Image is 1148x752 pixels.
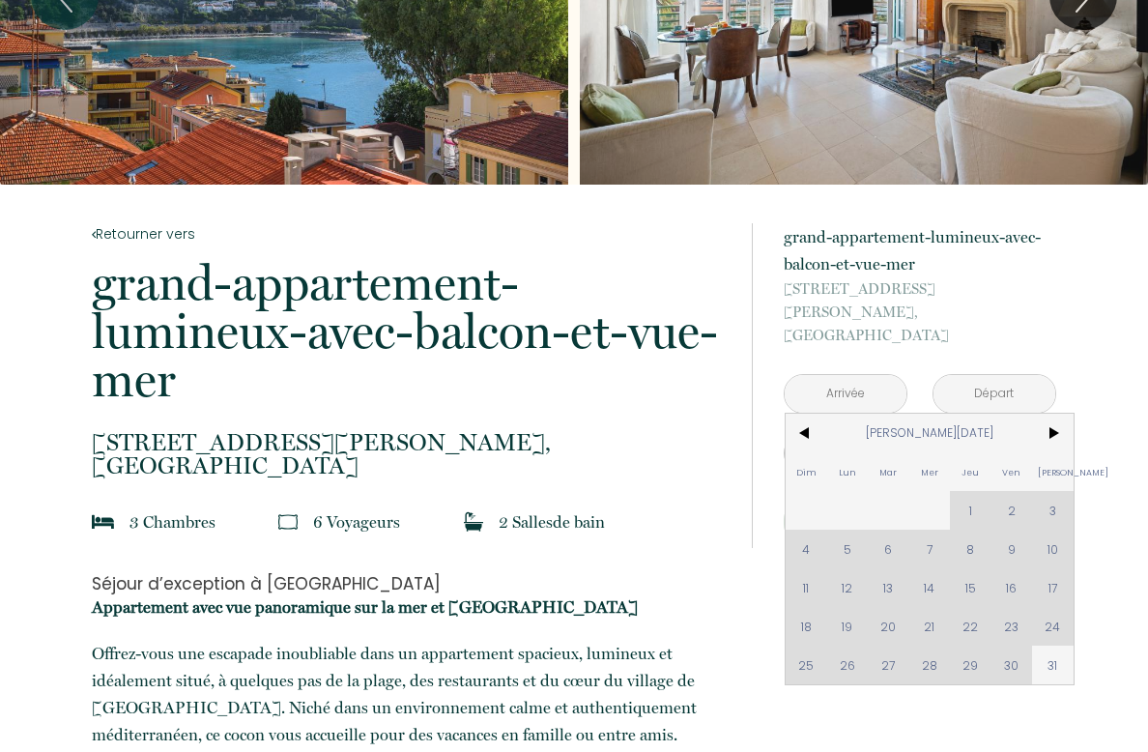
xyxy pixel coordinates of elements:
[950,452,991,491] span: Jeu
[1032,414,1074,452] span: >
[784,496,1056,548] button: Contacter
[991,452,1033,491] span: Ven
[92,574,726,593] h3: Séjour d’exception à [GEOGRAPHIC_DATA]
[92,597,638,617] strong: Appartement avec vue panoramique sur la mer et [GEOGRAPHIC_DATA]
[784,277,1056,347] p: [GEOGRAPHIC_DATA]
[868,452,909,491] span: Mar
[393,512,400,532] span: s
[784,277,1056,324] span: [STREET_ADDRESS][PERSON_NAME],
[908,452,950,491] span: Mer
[313,508,400,535] p: 6 Voyageur
[786,414,827,452] span: <
[546,512,553,532] span: s
[92,431,726,477] p: [GEOGRAPHIC_DATA]
[1032,452,1074,491] span: [PERSON_NAME]
[92,431,726,454] span: [STREET_ADDRESS][PERSON_NAME],
[209,512,215,532] span: s
[92,259,726,404] p: grand-appartement-lumineux-avec-balcon-et-vue-mer
[278,512,298,532] img: guests
[1032,646,1074,684] span: 31
[786,452,827,491] span: Dim
[92,640,726,748] p: Offrez-vous une escapade inoubliable dans un appartement spacieux, lumineux et idéalement situé, ...
[129,508,215,535] p: 3 Chambre
[784,223,1056,277] p: grand-appartement-lumineux-avec-balcon-et-vue-mer
[826,414,1032,452] span: [PERSON_NAME][DATE]
[933,375,1055,413] input: Départ
[826,452,868,491] span: Lun
[785,375,906,413] input: Arrivée
[92,223,726,245] a: Retourner vers
[499,508,605,535] p: 2 Salle de bain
